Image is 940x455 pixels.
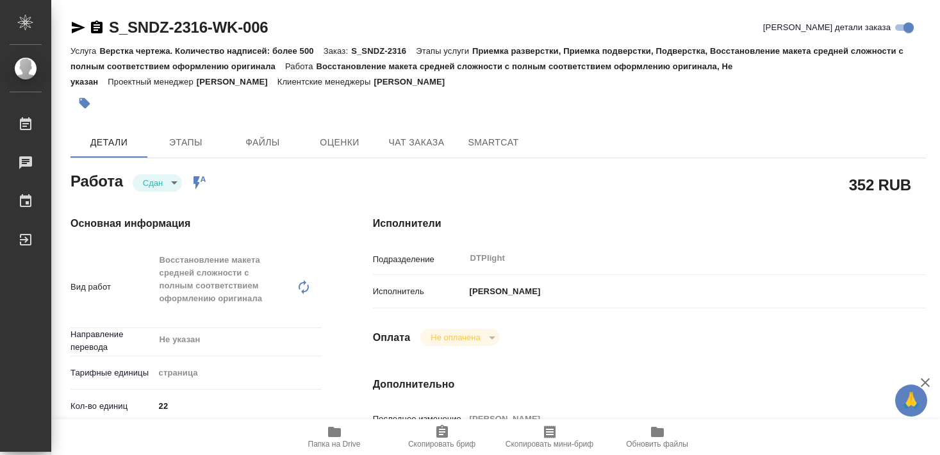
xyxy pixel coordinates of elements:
button: Скопировать мини-бриф [496,419,604,455]
p: Этапы услуги [416,46,472,56]
p: Верстка чертежа. Количество надписей: более 500 [99,46,323,56]
a: S_SNDZ-2316-WK-006 [109,19,268,36]
p: Исполнитель [373,285,465,298]
p: [PERSON_NAME] [197,77,277,87]
button: Обновить файлы [604,419,711,455]
button: Добавить тэг [70,89,99,117]
span: [PERSON_NAME] детали заказа [763,21,891,34]
span: Скопировать мини-бриф [506,440,593,449]
h4: Исполнители [373,216,926,231]
p: [PERSON_NAME] [374,77,454,87]
p: Услуга [70,46,99,56]
span: Чат заказа [386,135,447,151]
span: Обновить файлы [626,440,688,449]
p: S_SNDZ-2316 [351,46,416,56]
p: Работа [285,62,317,71]
button: Скопировать ссылку [89,20,104,35]
span: SmartCat [463,135,524,151]
p: Восстановление макета средней сложности с полным соответствием оформлению оригинала, Не указан [70,62,732,87]
span: Скопировать бриф [408,440,475,449]
button: Скопировать бриф [388,419,496,455]
h2: Работа [70,169,123,192]
span: Папка на Drive [308,440,361,449]
button: Папка на Drive [281,419,388,455]
p: Проектный менеджер [108,77,196,87]
h2: 352 RUB [849,174,911,195]
p: Направление перевода [70,328,154,354]
h4: Оплата [373,330,411,345]
span: Файлы [232,135,293,151]
input: ✎ Введи что-нибудь [154,397,322,415]
button: Не оплачена [427,332,484,343]
div: Сдан [133,174,182,192]
span: Детали [78,135,140,151]
p: Кол-во единиц [70,400,154,413]
button: Скопировать ссылку для ЯМессенджера [70,20,86,35]
span: 🙏 [900,387,922,414]
div: страница [154,362,322,384]
p: Заказ: [324,46,351,56]
div: Сдан [420,329,499,346]
span: Этапы [155,135,217,151]
p: Тарифные единицы [70,367,154,379]
h4: Основная информация [70,216,322,231]
p: Клиентские менеджеры [277,77,374,87]
input: Пустое поле [465,409,880,428]
p: Приемка разверстки, Приемка подверстки, Подверстка, Восстановление макета средней сложности с пол... [70,46,903,71]
p: Подразделение [373,253,465,266]
h4: Дополнительно [373,377,926,392]
p: [PERSON_NAME] [465,285,541,298]
button: Сдан [139,178,167,188]
p: Вид работ [70,281,154,294]
p: Последнее изменение [373,413,465,426]
button: 🙏 [895,385,927,417]
span: Оценки [309,135,370,151]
